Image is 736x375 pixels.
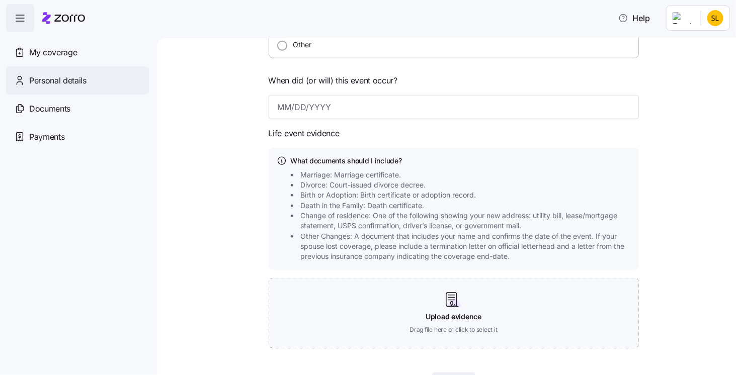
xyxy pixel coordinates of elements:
span: Help [618,12,650,24]
label: Other [287,40,312,50]
a: Personal details [6,66,149,95]
img: 300263d8fb899253259bb4ba5450c7c7 [707,10,723,26]
span: Life event evidence [269,127,340,140]
span: Change of residence: One of the following showing your new address: utility bill, lease/mortgage ... [301,211,634,231]
a: Payments [6,123,149,151]
span: Marriage: Marriage certificate. [301,170,401,180]
span: When did (or will) this event occur? [269,74,397,87]
button: Help [610,8,658,28]
a: Documents [6,95,149,123]
input: MM/DD/YYYY [269,95,639,119]
span: My coverage [29,46,77,59]
img: Employer logo [673,12,693,24]
span: Personal details [29,74,87,87]
span: Other Changes: A document that includes your name and confirms the date of the event. If your spo... [301,231,634,262]
span: Payments [29,131,64,143]
span: Death in the Family: Death certificate. [301,201,425,211]
h4: What documents should I include? [291,156,631,166]
a: My coverage [6,38,149,66]
span: Documents [29,103,70,115]
span: Divorce: Court-issued divorce decree. [301,180,426,190]
span: Birth or Adoption: Birth certificate or adoption record. [301,190,476,200]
